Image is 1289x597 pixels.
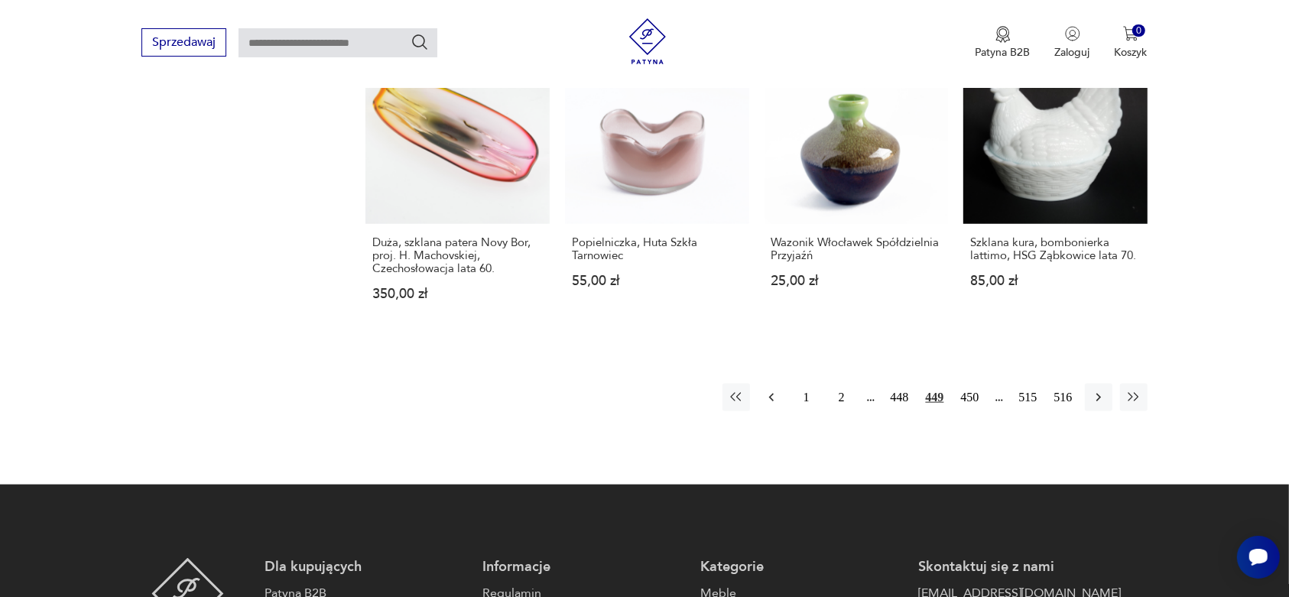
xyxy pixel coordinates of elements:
[886,384,914,411] button: 448
[1015,384,1042,411] button: 515
[372,236,543,275] h3: Duża, szklana patera Novy Bor, proj. H. Machovskiej, Czechosłowacja lata 60.
[411,33,429,51] button: Szukaj
[995,26,1011,43] img: Ikona medalu
[1237,536,1280,579] iframe: Smartsupp widget button
[482,558,685,576] p: Informacje
[1132,24,1145,37] div: 0
[765,41,949,331] a: Produkt wyprzedanyWazonik Włocławek Spółdzielnia PrzyjaźńWazonik Włocławek Spółdzielnia Przyjaźń2...
[1055,26,1090,60] button: Zaloguj
[365,41,550,331] a: Produkt wyprzedanyDuża, szklana patera Novy Bor, proj. H. Machovskiej, Czechosłowacja lata 60.Duż...
[700,558,903,576] p: Kategorie
[970,274,1141,287] p: 85,00 zł
[1055,45,1090,60] p: Zaloguj
[1115,45,1148,60] p: Koszyk
[1115,26,1148,60] button: 0Koszyk
[565,41,749,331] a: Produkt wyprzedanyPopielniczka, Huta Szkła TarnowiecPopielniczka, Huta Szkła Tarnowiec55,00 zł
[828,384,856,411] button: 2
[572,274,742,287] p: 55,00 zł
[963,41,1148,331] a: Produkt wyprzedanySzklana kura, bombonierka lattimo, HSG Ząbkowice lata 70.Szklana kura, bombonie...
[976,45,1031,60] p: Patyna B2B
[1065,26,1080,41] img: Ikonka użytkownika
[572,236,742,262] h3: Popielniczka, Huta Szkła Tarnowiec
[141,28,226,57] button: Sprzedawaj
[921,384,949,411] button: 449
[771,236,942,262] h3: Wazonik Włocławek Spółdzielnia Przyjaźń
[976,26,1031,60] button: Patyna B2B
[793,384,820,411] button: 1
[1123,26,1138,41] img: Ikona koszyka
[918,558,1121,576] p: Skontaktuj się z nami
[771,274,942,287] p: 25,00 zł
[141,38,226,49] a: Sprzedawaj
[956,384,984,411] button: 450
[976,26,1031,60] a: Ikona medaluPatyna B2B
[372,287,543,300] p: 350,00 zł
[265,558,467,576] p: Dla kupujących
[625,18,670,64] img: Patyna - sklep z meblami i dekoracjami vintage
[1050,384,1077,411] button: 516
[970,236,1141,262] h3: Szklana kura, bombonierka lattimo, HSG Ząbkowice lata 70.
